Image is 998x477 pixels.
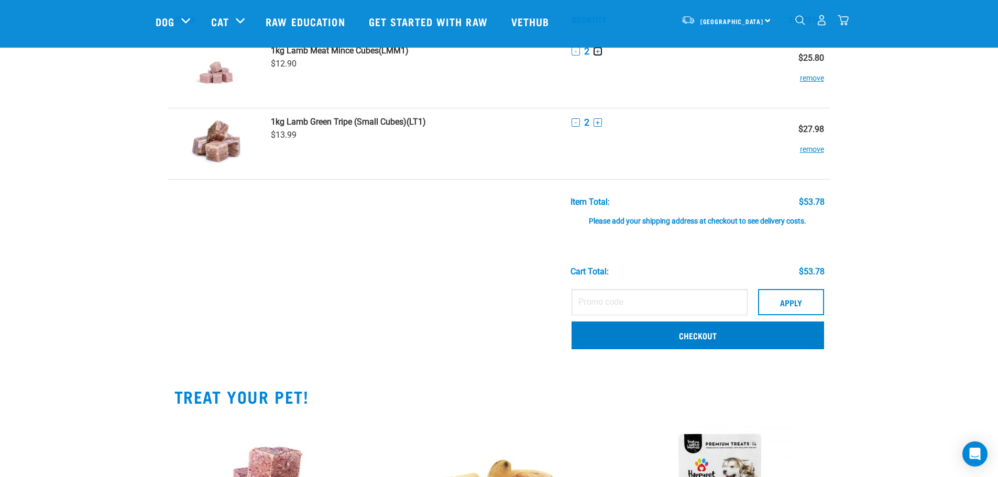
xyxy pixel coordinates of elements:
button: remove [800,63,824,83]
img: home-icon@2x.png [838,15,849,26]
span: 2 [584,117,589,128]
div: Please add your shipping address at checkout to see delivery costs. [571,207,825,226]
button: remove [800,134,824,154]
img: user.png [816,15,827,26]
a: Get started with Raw [358,1,501,42]
button: Apply [758,289,824,315]
a: Vethub [501,1,563,42]
div: Open Intercom Messenger [962,441,988,467]
span: [GEOGRAPHIC_DATA] [700,19,764,23]
button: - [572,47,580,56]
button: + [594,47,602,56]
img: van-moving.png [681,15,695,25]
input: Promo code [572,289,748,315]
h2: TREAT YOUR PET! [174,387,824,406]
a: Checkout [572,321,824,349]
a: Cat [211,14,229,29]
a: 1kg Lamb Meat Mince Cubes(LMM1) [271,46,559,56]
div: Item Total: [571,197,610,207]
span: $13.99 [271,130,297,140]
button: - [572,118,580,127]
span: 2 [584,46,589,57]
div: $53.78 [799,197,825,207]
div: $53.78 [799,267,825,276]
img: home-icon-1@2x.png [795,15,805,25]
td: $27.98 [764,108,830,180]
a: Raw Education [255,1,358,42]
strong: 1kg Lamb Green Tripe (Small Cubes) [271,117,407,127]
div: Cart total: [571,267,609,276]
a: 1kg Lamb Green Tripe (Small Cubes)(LT1) [271,117,559,127]
span: $12.90 [271,59,297,69]
a: Dog [156,14,174,29]
img: Lamb Green Tripe (Small Cubes) [189,117,243,171]
button: + [594,118,602,127]
strong: 1kg Lamb Meat Mince Cubes [271,46,379,56]
td: $25.80 [764,37,830,108]
img: Lamb Meat Mince Cubes [189,46,243,99]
